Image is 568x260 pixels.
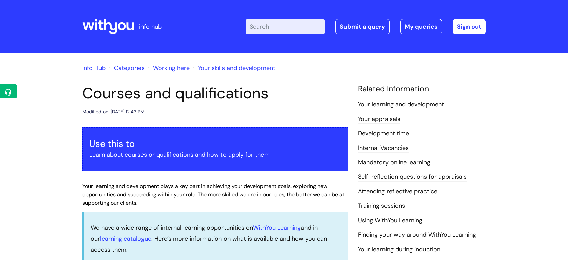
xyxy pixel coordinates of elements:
[358,115,400,124] a: Your appraisals
[453,19,486,34] a: Sign out
[198,64,275,72] a: Your skills and development
[358,100,444,109] a: Your learning and development
[82,64,106,72] a: Info Hub
[358,158,430,167] a: Mandatory online learning
[358,173,467,182] a: Self-reflection questions for appraisals
[358,84,486,94] h4: Related Information
[82,108,145,116] div: Modified on: [DATE] 12:43 PM
[146,63,190,73] li: Working here
[358,144,409,153] a: Internal Vacancies
[335,19,390,34] a: Submit a query
[246,19,486,34] div: | -
[82,183,344,206] span: Your learning and development plays a key part in achieving your development goals, exploring new...
[89,138,341,149] h3: Use this to
[153,64,190,72] a: Working here
[358,216,422,225] a: Using WithYou Learning
[253,224,301,232] a: WithYou Learning
[82,84,348,102] h1: Courses and qualifications
[191,63,275,73] li: Your skills and development
[89,149,341,160] p: Learn about courses or qualifications and how to apply for them
[107,63,145,73] li: Solution home
[100,235,151,243] a: learning catalogue
[358,231,476,239] a: Finding your way around WithYou Learning
[91,222,341,255] p: We have a wide range of internal learning opportunities on and in our . Here’s more information o...
[358,187,437,196] a: Attending reflective practice
[358,129,409,138] a: Development time
[139,21,162,32] p: info hub
[246,19,325,34] input: Search
[114,64,145,72] a: Categories
[358,202,405,210] a: Training sessions
[358,245,440,254] a: Your learning during induction
[400,19,442,34] a: My queries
